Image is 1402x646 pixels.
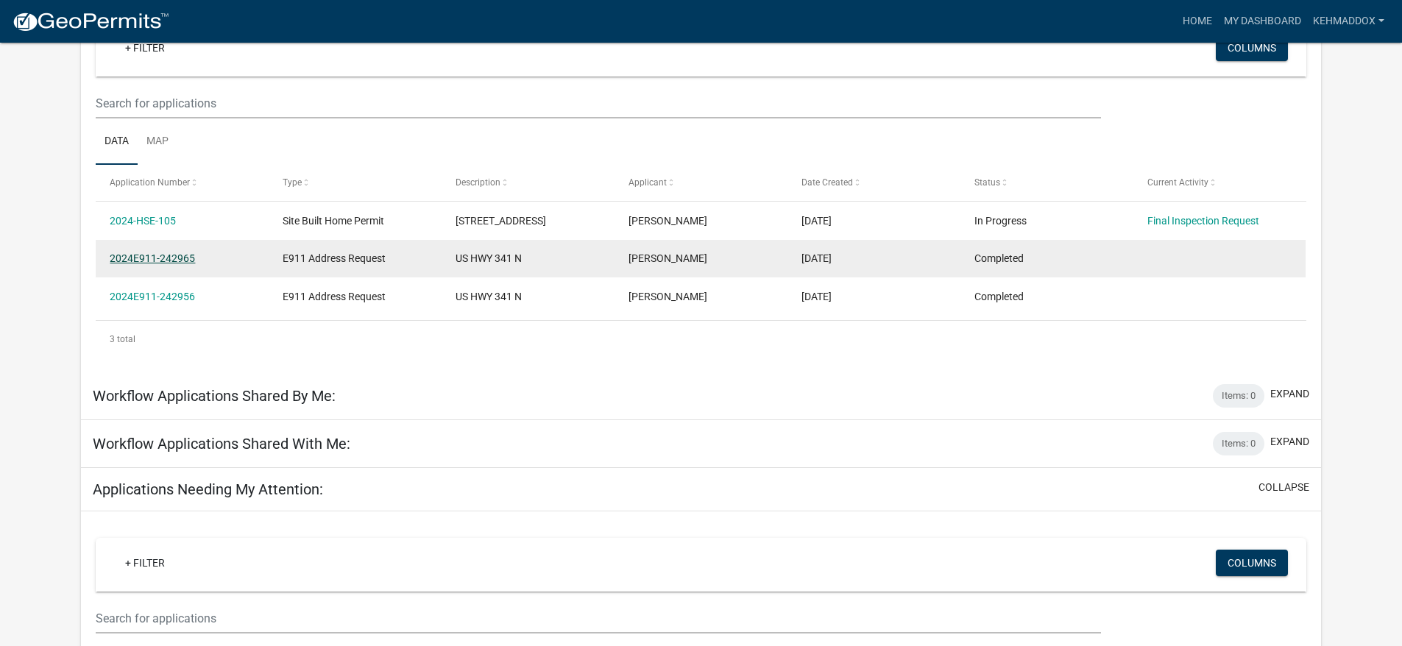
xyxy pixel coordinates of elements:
[1216,550,1288,576] button: Columns
[615,165,787,200] datatable-header-cell: Applicant
[1147,215,1259,227] a: Final Inspection Request
[93,435,350,452] h5: Workflow Applications Shared With Me:
[974,177,1000,188] span: Status
[1133,165,1306,200] datatable-header-cell: Current Activity
[1270,386,1309,402] button: expand
[1258,480,1309,495] button: collapse
[110,215,176,227] a: 2024-HSE-105
[1270,434,1309,450] button: expand
[1177,7,1218,35] a: Home
[1307,7,1390,35] a: kehmaddox
[93,387,336,405] h5: Workflow Applications Shared By Me:
[110,252,195,264] a: 2024E911-242965
[1213,432,1264,455] div: Items: 0
[456,177,500,188] span: Description
[96,165,269,200] datatable-header-cell: Application Number
[629,252,707,264] span: Kimberly Eva Maddox
[974,215,1027,227] span: In Progress
[113,550,177,576] a: + Filter
[974,291,1024,302] span: Completed
[283,177,302,188] span: Type
[960,165,1133,200] datatable-header-cell: Status
[269,165,442,200] datatable-header-cell: Type
[110,177,190,188] span: Application Number
[456,215,546,227] span: 1423 US HWY 341 N
[1213,384,1264,408] div: Items: 0
[283,252,386,264] span: E911 Address Request
[629,177,667,188] span: Applicant
[93,480,323,498] h5: Applications Needing My Attention:
[801,215,832,227] span: 09/16/2024
[1147,177,1208,188] span: Current Activity
[801,252,832,264] span: 04/09/2024
[110,291,195,302] a: 2024E911-242956
[96,603,1100,633] input: Search for applications
[138,118,177,166] a: Map
[283,215,384,227] span: Site Built Home Permit
[801,291,832,302] span: 04/09/2024
[456,291,522,302] span: US HWY 341 N
[629,215,707,227] span: Kimberly Eva Maddox
[974,252,1024,264] span: Completed
[96,88,1100,118] input: Search for applications
[1216,35,1288,61] button: Columns
[283,291,386,302] span: E911 Address Request
[1218,7,1307,35] a: My Dashboard
[456,252,522,264] span: US HWY 341 N
[801,177,853,188] span: Date Created
[96,118,138,166] a: Data
[787,165,960,200] datatable-header-cell: Date Created
[442,165,615,200] datatable-header-cell: Description
[96,321,1306,358] div: 3 total
[113,35,177,61] a: + Filter
[629,291,707,302] span: Kimberly Eva Maddox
